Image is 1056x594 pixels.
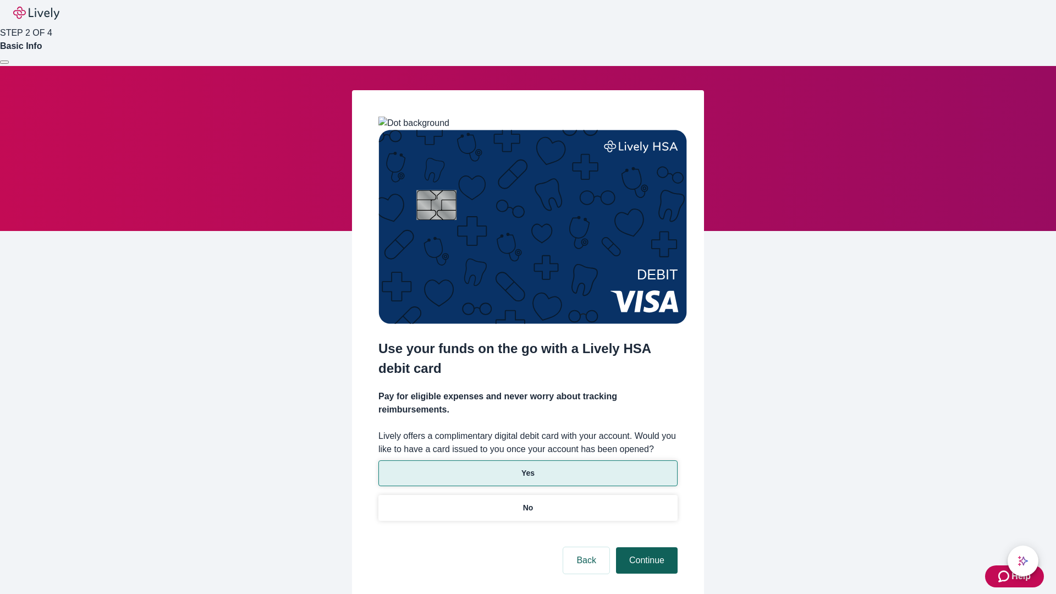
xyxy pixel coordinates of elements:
img: Debit card [378,130,687,324]
button: chat [1008,546,1038,576]
h4: Pay for eligible expenses and never worry about tracking reimbursements. [378,390,678,416]
label: Lively offers a complimentary digital debit card with your account. Would you like to have a card... [378,430,678,456]
img: Lively [13,7,59,20]
svg: Lively AI Assistant [1018,555,1028,566]
button: No [378,495,678,521]
h2: Use your funds on the go with a Lively HSA debit card [378,339,678,378]
button: Back [563,547,609,574]
button: Continue [616,547,678,574]
p: Yes [521,468,535,479]
svg: Zendesk support icon [998,570,1011,583]
p: No [523,502,533,514]
button: Yes [378,460,678,486]
span: Help [1011,570,1031,583]
img: Dot background [378,117,449,130]
button: Zendesk support iconHelp [985,565,1044,587]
